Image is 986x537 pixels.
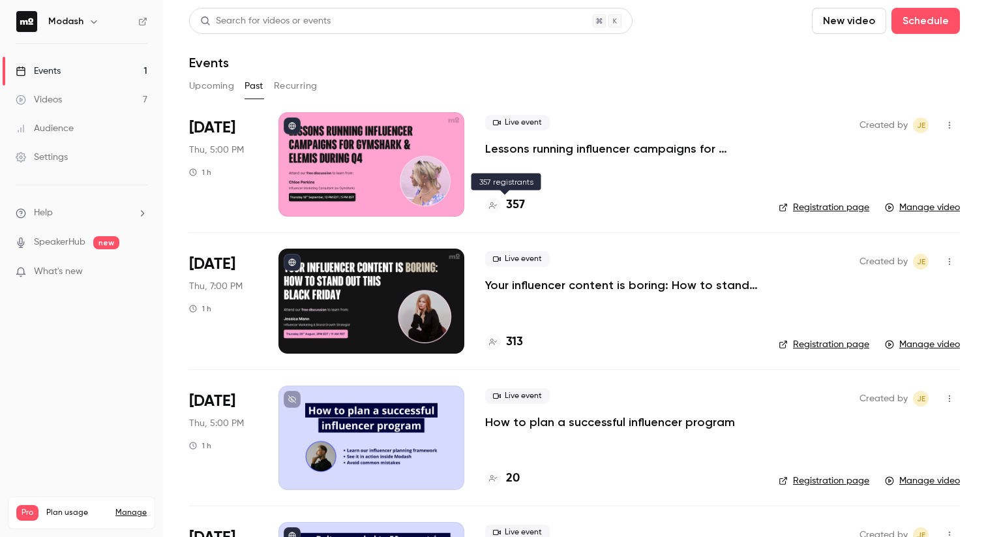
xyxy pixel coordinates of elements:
span: [DATE] [189,117,235,138]
div: Jun 26 Thu, 5:00 PM (Europe/London) [189,386,258,490]
h4: 313 [506,333,523,351]
a: 313 [485,333,523,351]
div: Videos [16,93,62,106]
button: Past [245,76,263,97]
span: Jack Eaton [913,254,929,269]
span: Jack Eaton [913,391,929,407]
span: What's new [34,265,83,279]
a: Registration page [779,201,869,214]
div: Events [16,65,61,78]
span: Live event [485,251,550,267]
a: Lessons running influencer campaigns for Gymshark & Elemis during Q4 [485,141,758,157]
span: Created by [859,391,908,407]
span: Pro [16,505,38,521]
div: Search for videos or events [200,14,331,28]
span: JE [917,117,925,133]
span: Live event [485,388,550,404]
a: How to plan a successful influencer program [485,414,735,430]
div: 1 h [189,440,211,451]
h4: 357 [506,196,525,214]
a: 20 [485,470,520,487]
button: Schedule [891,8,960,34]
a: Manage video [885,338,960,351]
span: Thu, 5:00 PM [189,144,244,157]
span: Help [34,206,53,220]
a: 357 [485,196,525,214]
span: Created by [859,254,908,269]
span: new [93,236,119,249]
div: Audience [16,122,74,135]
a: SpeakerHub [34,236,85,249]
a: Manage video [885,201,960,214]
a: Registration page [779,474,869,487]
span: Created by [859,117,908,133]
li: help-dropdown-opener [16,206,147,220]
h1: Events [189,55,229,70]
span: [DATE] [189,254,235,275]
span: Jack Eaton [913,117,929,133]
a: Registration page [779,338,869,351]
div: 1 h [189,167,211,177]
div: 1 h [189,303,211,314]
span: JE [917,254,925,269]
iframe: Noticeable Trigger [132,266,147,278]
span: Live event [485,115,550,130]
a: Manage video [885,474,960,487]
div: Aug 28 Thu, 7:00 PM (Europe/London) [189,249,258,353]
span: Thu, 5:00 PM [189,417,244,430]
span: JE [917,391,925,407]
span: Thu, 7:00 PM [189,280,243,293]
div: Sep 18 Thu, 5:00 PM (Europe/London) [189,112,258,217]
button: Recurring [274,76,318,97]
span: [DATE] [189,391,235,412]
button: Upcoming [189,76,234,97]
button: New video [812,8,886,34]
a: Your influencer content is boring: How to stand out this [DATE][DATE] [485,277,758,293]
h6: Modash [48,15,83,28]
div: Settings [16,151,68,164]
span: Plan usage [46,508,108,518]
img: Modash [16,11,37,32]
h4: 20 [506,470,520,487]
a: Manage [115,508,147,518]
